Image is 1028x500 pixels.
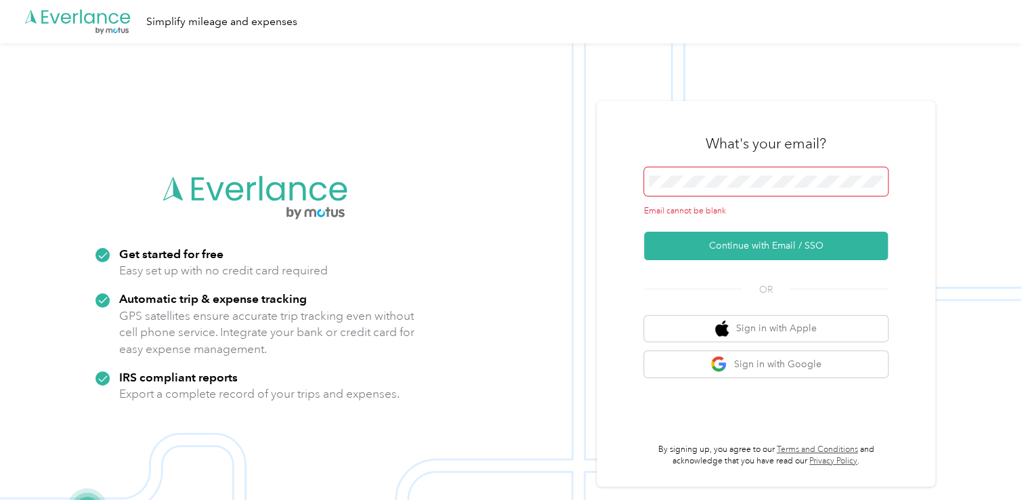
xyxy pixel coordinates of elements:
[119,291,307,306] strong: Automatic trip & expense tracking
[644,205,888,217] div: Email cannot be blank
[119,262,328,279] p: Easy set up with no credit card required
[119,370,238,384] strong: IRS compliant reports
[119,308,415,358] p: GPS satellites ensure accurate trip tracking even without cell phone service. Integrate your bank...
[742,283,790,297] span: OR
[119,247,223,261] strong: Get started for free
[644,232,888,260] button: Continue with Email / SSO
[809,456,857,466] a: Privacy Policy
[715,320,729,337] img: apple logo
[777,444,858,455] a: Terms and Conditions
[644,444,888,467] p: By signing up, you agree to our and acknowledge that you have read our .
[644,351,888,377] button: google logoSign in with Google
[119,386,400,402] p: Export a complete record of your trips and expenses.
[710,356,727,373] img: google logo
[146,14,297,30] div: Simplify mileage and expenses
[706,134,826,153] h3: What's your email?
[644,316,888,342] button: apple logoSign in with Apple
